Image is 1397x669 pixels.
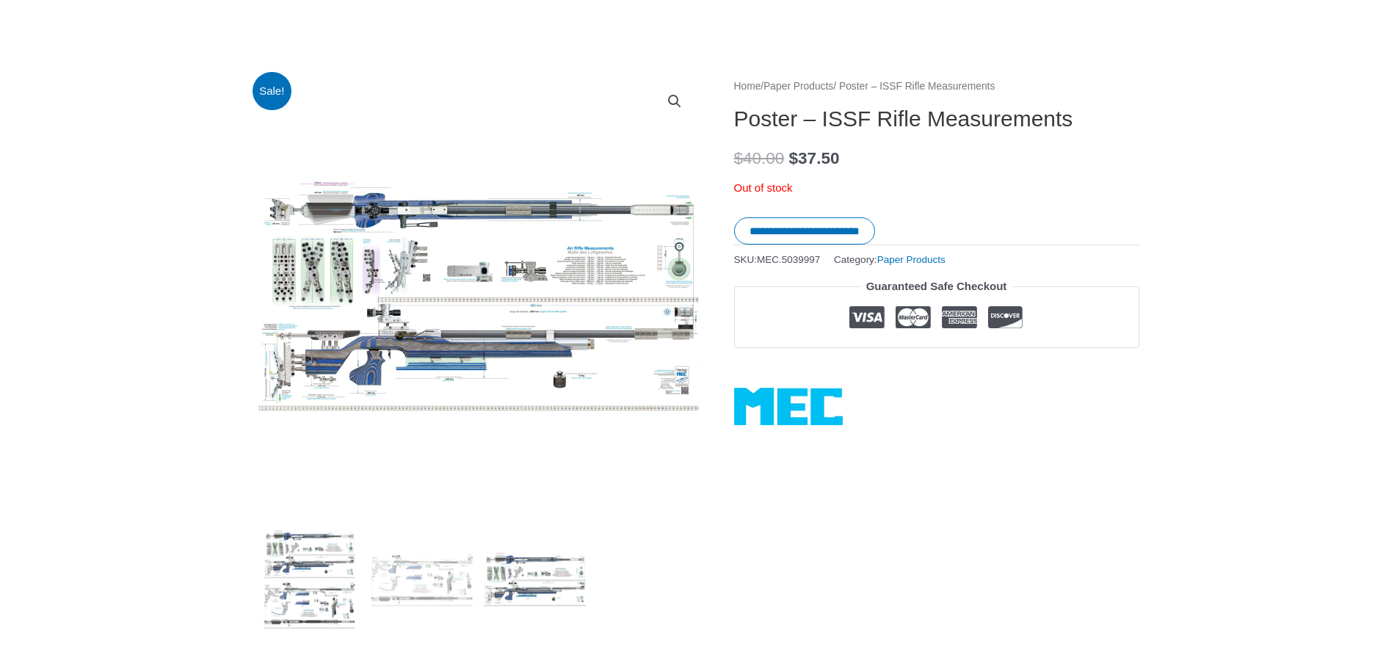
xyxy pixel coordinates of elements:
a: MEC [734,388,843,425]
bdi: 37.50 [789,149,840,167]
img: Poster - ISSF Rifle Measurements - Image 2 [371,529,473,631]
span: $ [789,149,799,167]
img: Poster - ISSF Rifle Measurements - Image 3 [484,529,586,631]
iframe: Customer reviews powered by Trustpilot [734,359,1139,377]
span: Sale! [253,72,291,111]
a: Paper Products [763,81,833,92]
nav: Breadcrumb [734,77,1139,96]
a: View full-screen image gallery [661,88,688,115]
span: SKU: [734,250,821,269]
span: Category: [834,250,946,269]
span: $ [734,149,744,167]
p: Out of stock [734,178,1139,198]
legend: Guaranteed Safe Checkout [860,276,1013,297]
a: Paper Products [877,254,946,265]
bdi: 40.00 [734,149,785,167]
img: Poster - ISSF Rifle Measurements [258,529,360,631]
a: Home [734,81,761,92]
span: MEC.5039997 [757,254,820,265]
h1: Poster – ISSF Rifle Measurements [734,106,1139,132]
